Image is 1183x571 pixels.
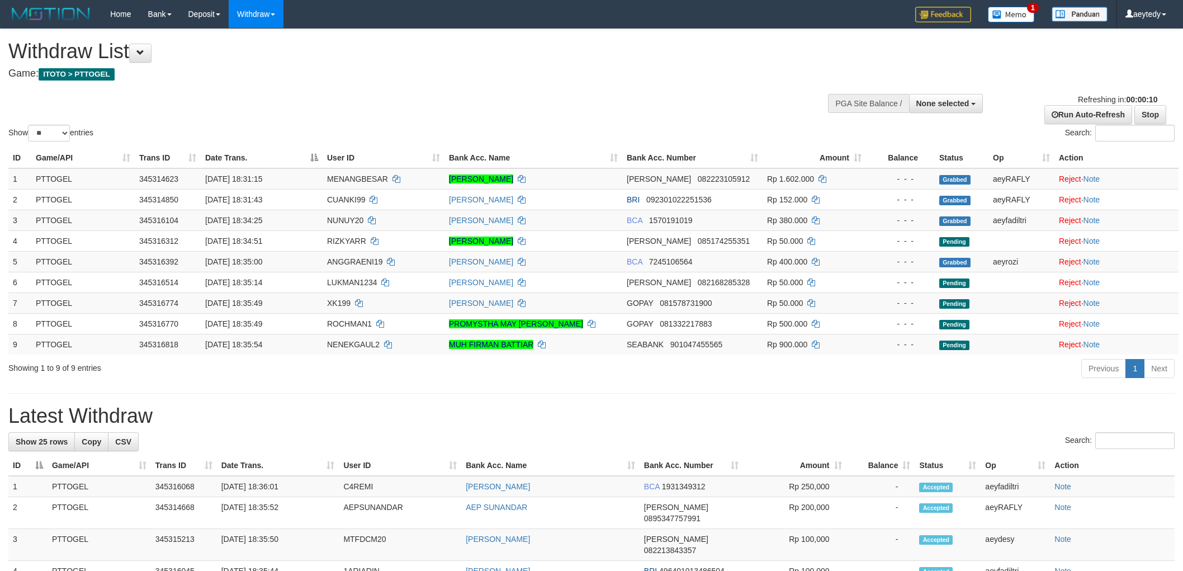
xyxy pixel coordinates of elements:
[743,476,846,497] td: Rp 250,000
[767,340,807,349] span: Rp 900.000
[8,292,31,313] td: 7
[743,455,846,476] th: Amount: activate to sort column ascending
[870,298,930,309] div: - - -
[8,476,48,497] td: 1
[627,299,653,308] span: GOPAY
[988,148,1054,168] th: Op: activate to sort column ascending
[988,189,1054,210] td: aeyRAFLY
[8,40,778,63] h1: Withdraw List
[205,237,262,246] span: [DATE] 18:34:51
[763,148,866,168] th: Amount: activate to sort column ascending
[767,174,814,183] span: Rp 1.602.000
[339,455,461,476] th: User ID: activate to sort column ascending
[1059,340,1081,349] a: Reject
[870,173,930,185] div: - - -
[449,340,533,349] a: MUH FIRMAN BATTIAR
[870,256,930,267] div: - - -
[939,279,969,288] span: Pending
[8,497,48,529] td: 2
[8,6,93,22] img: MOTION_logo.png
[444,148,622,168] th: Bank Acc. Name: activate to sort column ascending
[1054,272,1179,292] td: ·
[1059,257,1081,266] a: Reject
[8,358,485,374] div: Showing 1 to 9 of 9 entries
[31,313,135,334] td: PTTOGEL
[31,272,135,292] td: PTTOGEL
[1083,195,1100,204] a: Note
[323,148,444,168] th: User ID: activate to sort column ascending
[1054,535,1071,544] a: Note
[627,237,691,246] span: [PERSON_NAME]
[327,174,388,183] span: MENANGBESAR
[1054,482,1071,491] a: Note
[151,455,217,476] th: Trans ID: activate to sort column ascending
[1054,168,1179,190] td: ·
[1059,237,1081,246] a: Reject
[981,476,1050,497] td: aeyfadiltri
[627,174,691,183] span: [PERSON_NAME]
[327,278,377,287] span: LUKMAN1234
[981,497,1050,529] td: aeyRAFLY
[139,174,178,183] span: 345314623
[870,318,930,329] div: - - -
[466,535,530,544] a: [PERSON_NAME]
[627,195,640,204] span: BRI
[48,497,151,529] td: PTTOGEL
[327,319,372,328] span: ROCHMAN1
[449,195,513,204] a: [PERSON_NAME]
[939,258,971,267] span: Grabbed
[627,216,642,225] span: BCA
[627,278,691,287] span: [PERSON_NAME]
[339,497,461,529] td: AEPSUNANDAR
[108,432,139,451] a: CSV
[846,497,915,529] td: -
[828,94,908,113] div: PGA Site Balance /
[698,278,750,287] span: Copy 082168285328 to clipboard
[8,125,93,141] label: Show entries
[1059,319,1081,328] a: Reject
[644,482,660,491] span: BCA
[39,68,115,81] span: ITOTO > PTTOGEL
[8,168,31,190] td: 1
[1054,251,1179,272] td: ·
[981,529,1050,561] td: aeydesy
[1052,7,1108,22] img: panduan.png
[8,148,31,168] th: ID
[767,319,807,328] span: Rp 500.000
[939,216,971,226] span: Grabbed
[846,529,915,561] td: -
[31,189,135,210] td: PTTOGEL
[649,216,693,225] span: Copy 1570191019 to clipboard
[1059,299,1081,308] a: Reject
[698,174,750,183] span: Copy 082223105912 to clipboard
[205,319,262,328] span: [DATE] 18:35:49
[115,437,131,446] span: CSV
[1125,359,1144,378] a: 1
[767,257,807,266] span: Rp 400.000
[1083,340,1100,349] a: Note
[1083,216,1100,225] a: Note
[846,455,915,476] th: Balance: activate to sort column ascending
[622,148,763,168] th: Bank Acc. Number: activate to sort column ascending
[449,257,513,266] a: [PERSON_NAME]
[1054,503,1071,512] a: Note
[31,148,135,168] th: Game/API: activate to sort column ascending
[139,237,178,246] span: 345316312
[205,174,262,183] span: [DATE] 18:31:15
[327,237,366,246] span: RIZKYARR
[201,148,323,168] th: Date Trans.: activate to sort column descending
[939,299,969,309] span: Pending
[743,497,846,529] td: Rp 200,000
[327,340,380,349] span: NENEKGAUL2
[640,455,743,476] th: Bank Acc. Number: activate to sort column ascending
[31,210,135,230] td: PTTOGEL
[627,340,664,349] span: SEABANK
[939,320,969,329] span: Pending
[870,339,930,350] div: - - -
[1044,105,1132,124] a: Run Auto-Refresh
[8,432,75,451] a: Show 25 rows
[1083,237,1100,246] a: Note
[1083,319,1100,328] a: Note
[767,216,807,225] span: Rp 380.000
[8,529,48,561] td: 3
